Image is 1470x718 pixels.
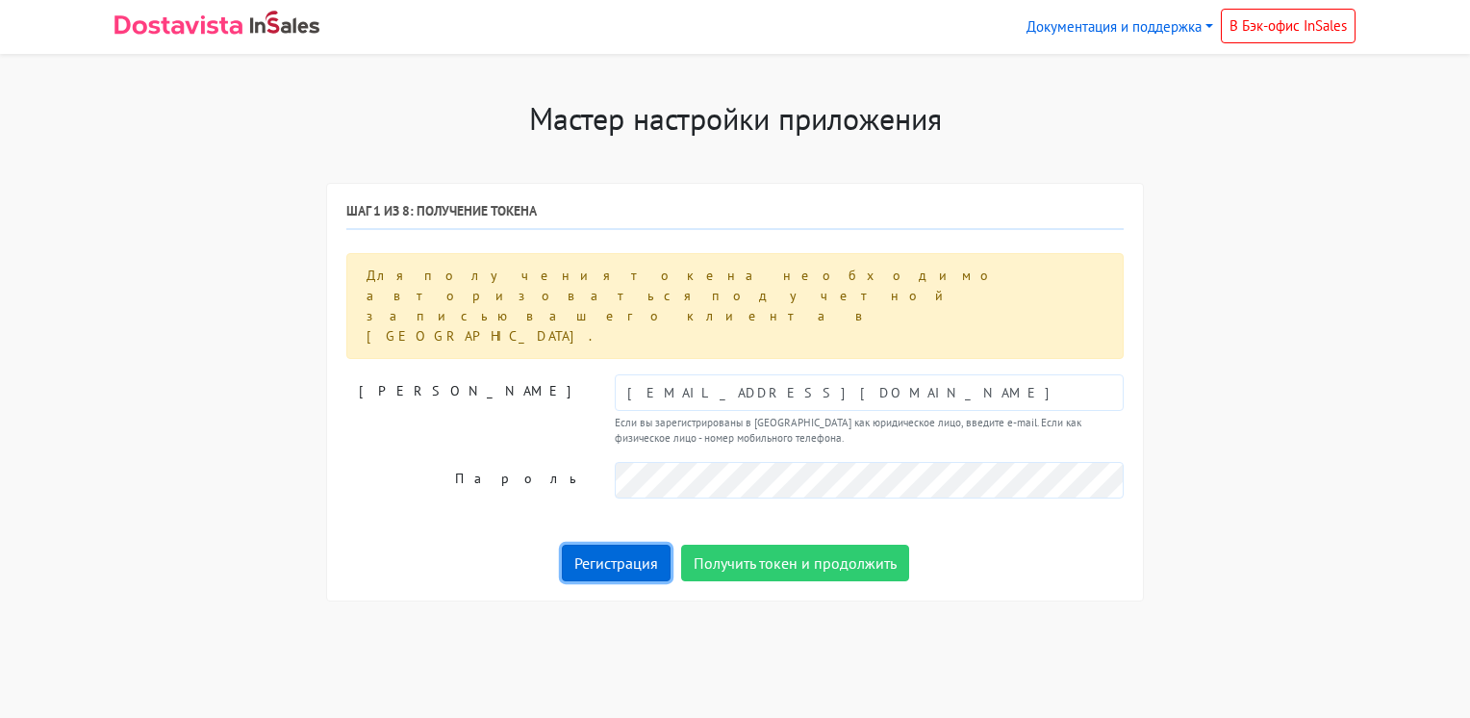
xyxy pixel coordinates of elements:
[326,100,1144,137] h1: Мастер настройки приложения
[250,11,319,34] img: InSales
[1221,9,1356,43] a: В Бэк-офис InSales
[332,374,600,448] label: [PERSON_NAME]
[332,462,600,499] label: Пароль
[681,545,909,581] button: Получить токен и продолжить
[562,545,671,581] a: Регистрация
[114,15,242,35] img: Dostavista - срочная курьерская служба доставки
[346,253,1124,359] div: Для получения токена необходимо авторизоваться под учетной записью вашего клиента в [GEOGRAPHIC_D...
[346,203,1124,229] h6: Шаг 1 из 8: Получение токена
[1019,9,1221,46] a: Документация и поддержка
[615,415,1124,448] small: Если вы зарегистрированы в [GEOGRAPHIC_DATA] как юридическое лицо, введите e-mail. Если как физич...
